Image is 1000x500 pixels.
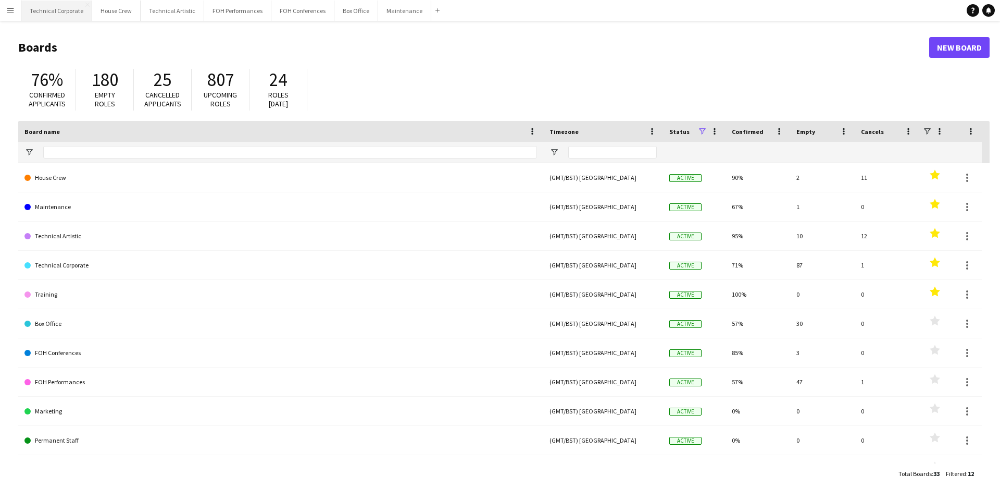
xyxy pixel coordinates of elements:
[855,163,919,192] div: 11
[790,338,855,367] div: 3
[334,1,378,21] button: Box Office
[669,262,702,270] span: Active
[946,470,966,478] span: Filtered
[726,397,790,425] div: 0%
[24,338,537,368] a: FOH Conferences
[24,280,537,309] a: Training
[543,368,663,396] div: (GMT/BST) [GEOGRAPHIC_DATA]
[726,426,790,455] div: 0%
[18,40,929,55] h1: Boards
[669,437,702,445] span: Active
[144,90,181,108] span: Cancelled applicants
[855,280,919,309] div: 0
[92,68,118,91] span: 180
[946,464,974,484] div: :
[31,68,63,91] span: 76%
[726,192,790,221] div: 67%
[24,163,537,192] a: House Crew
[669,233,702,240] span: Active
[790,397,855,425] div: 0
[855,251,919,279] div: 1
[855,192,919,221] div: 0
[790,163,855,192] div: 2
[24,251,537,280] a: Technical Corporate
[726,251,790,279] div: 71%
[855,455,919,484] div: 0
[929,37,990,58] a: New Board
[207,68,234,91] span: 807
[24,455,537,484] a: Programming
[855,368,919,396] div: 1
[861,128,884,136] span: Cancels
[268,90,289,108] span: Roles [DATE]
[543,222,663,250] div: (GMT/BST) [GEOGRAPHIC_DATA]
[855,309,919,338] div: 0
[543,280,663,309] div: (GMT/BST) [GEOGRAPHIC_DATA]
[669,291,702,299] span: Active
[669,349,702,357] span: Active
[855,222,919,250] div: 12
[543,309,663,338] div: (GMT/BST) [GEOGRAPHIC_DATA]
[21,1,92,21] button: Technical Corporate
[855,426,919,455] div: 0
[726,368,790,396] div: 57%
[543,192,663,221] div: (GMT/BST) [GEOGRAPHIC_DATA]
[543,163,663,192] div: (GMT/BST) [GEOGRAPHIC_DATA]
[154,68,171,91] span: 25
[796,128,815,136] span: Empty
[549,128,579,136] span: Timezone
[898,470,932,478] span: Total Boards
[204,1,271,21] button: FOH Performances
[790,222,855,250] div: 10
[855,397,919,425] div: 0
[790,426,855,455] div: 0
[543,397,663,425] div: (GMT/BST) [GEOGRAPHIC_DATA]
[24,368,537,397] a: FOH Performances
[726,222,790,250] div: 95%
[141,1,204,21] button: Technical Artistic
[732,128,764,136] span: Confirmed
[726,280,790,309] div: 100%
[24,222,537,251] a: Technical Artistic
[790,455,855,484] div: 0
[24,148,34,157] button: Open Filter Menu
[43,146,537,158] input: Board name Filter Input
[790,192,855,221] div: 1
[543,338,663,367] div: (GMT/BST) [GEOGRAPHIC_DATA]
[24,309,537,338] a: Box Office
[204,90,237,108] span: Upcoming roles
[669,203,702,211] span: Active
[92,1,141,21] button: House Crew
[669,379,702,386] span: Active
[726,309,790,338] div: 57%
[29,90,66,108] span: Confirmed applicants
[726,163,790,192] div: 90%
[669,408,702,416] span: Active
[543,455,663,484] div: (GMT/BST) [GEOGRAPHIC_DATA]
[898,464,940,484] div: :
[24,426,537,455] a: Permanent Staff
[95,90,115,108] span: Empty roles
[543,426,663,455] div: (GMT/BST) [GEOGRAPHIC_DATA]
[269,68,287,91] span: 24
[669,174,702,182] span: Active
[726,338,790,367] div: 85%
[543,251,663,279] div: (GMT/BST) [GEOGRAPHIC_DATA]
[790,280,855,309] div: 0
[24,397,537,426] a: Marketing
[24,128,60,136] span: Board name
[378,1,431,21] button: Maintenance
[24,192,537,222] a: Maintenance
[790,251,855,279] div: 87
[790,309,855,338] div: 30
[790,368,855,396] div: 47
[968,470,974,478] span: 12
[549,148,559,157] button: Open Filter Menu
[933,470,940,478] span: 33
[669,128,690,136] span: Status
[669,320,702,328] span: Active
[271,1,334,21] button: FOH Conferences
[568,146,657,158] input: Timezone Filter Input
[855,338,919,367] div: 0
[726,455,790,484] div: 0%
